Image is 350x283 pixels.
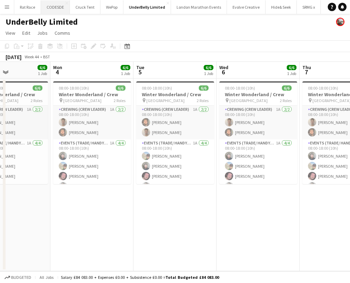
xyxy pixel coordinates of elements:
span: Thu [302,64,311,70]
span: 6/6 [38,65,47,70]
app-card-role: Events (Trade/ Handyman)1A4/408:00-18:00 (10h)[PERSON_NAME][PERSON_NAME][PERSON_NAME][PERSON_NAME] [219,139,297,193]
span: 2 Roles [31,98,42,103]
button: Rat Race [14,0,41,14]
span: 6/6 [121,65,130,70]
span: 6/6 [116,85,125,91]
button: Evolve Creative [227,0,266,14]
app-card-role: Crewing (Crew Leader)1A2/208:00-18:00 (10h)[PERSON_NAME][PERSON_NAME] [136,106,214,139]
h1: UnderBelly Limited [6,17,78,27]
div: 1 Job [287,71,296,76]
span: Wed [219,64,228,70]
span: View [6,30,15,36]
span: 6/6 [282,85,292,91]
button: London Marathon Events [171,0,227,14]
span: 6/6 [33,85,42,91]
a: View [3,28,18,38]
span: 6 [218,68,228,76]
h3: Winter Wonderland / Crew [53,91,131,98]
span: Budgeted [11,275,31,280]
span: 7 [301,68,311,76]
span: Week 44 [23,54,40,59]
div: Salary £84 083.00 + Expenses £0.00 + Subsistence £0.00 = [61,275,219,280]
span: Total Budgeted £84 083.00 [165,275,219,280]
app-job-card: 08:00-18:00 (10h)6/6Winter Wonderland / Crew [GEOGRAPHIC_DATA]2 RolesCrewing (Crew Leader)1A2/208... [136,81,214,184]
button: SRMG x [297,0,321,14]
span: Comms [55,30,70,36]
span: 6/6 [199,85,209,91]
app-card-role: Events (Trade/ Handyman)1A4/408:00-18:00 (10h)[PERSON_NAME][PERSON_NAME][PERSON_NAME][PERSON_NAME] [136,139,214,193]
div: BST [43,54,50,59]
h3: Winter Wonderland / Crew [219,91,297,98]
span: Mon [53,64,62,70]
h3: Winter Wonderland / Crew [136,91,214,98]
span: 08:00-18:00 (10h) [308,85,338,91]
span: 2 Roles [197,98,209,103]
span: 2 Roles [280,98,292,103]
span: 6/6 [287,65,296,70]
button: CODESDE [41,0,70,14]
button: WePop [100,0,123,14]
app-card-role: Events (Trade/ Handyman)1A4/408:00-18:00 (10h)[PERSON_NAME][PERSON_NAME][PERSON_NAME][PERSON_NAME] [53,139,131,193]
span: Edit [22,30,30,36]
span: [GEOGRAPHIC_DATA] [229,98,268,103]
span: 08:00-18:00 (10h) [225,85,255,91]
button: UnderBelly Limited [123,0,171,14]
div: [DATE] [6,53,22,60]
app-job-card: 08:00-18:00 (10h)6/6Winter Wonderland / Crew [GEOGRAPHIC_DATA]2 RolesCrewing (Crew Leader)1A2/208... [53,81,131,184]
span: [GEOGRAPHIC_DATA] [146,98,185,103]
app-job-card: 08:00-18:00 (10h)6/6Winter Wonderland / Crew [GEOGRAPHIC_DATA]2 RolesCrewing (Crew Leader)1A2/208... [219,81,297,184]
div: 1 Job [38,71,47,76]
a: Edit [19,28,33,38]
a: Jobs [34,28,50,38]
span: [GEOGRAPHIC_DATA] [63,98,101,103]
button: Budgeted [3,274,32,281]
button: Hide& Seek [266,0,297,14]
app-card-role: Crewing (Crew Leader)1A2/208:00-18:00 (10h)[PERSON_NAME][PERSON_NAME] [53,106,131,139]
a: Comms [52,28,73,38]
div: 1 Job [121,71,130,76]
span: 08:00-18:00 (10h) [59,85,89,91]
span: Tue [136,64,144,70]
app-user-avatar: Jordan Curtis [336,18,344,26]
span: 08:00-18:00 (10h) [142,85,172,91]
button: Cruck Tent [70,0,100,14]
span: 5 [135,68,144,76]
div: 1 Job [204,71,213,76]
span: All jobs [38,275,55,280]
span: 4 [52,68,62,76]
span: 2 Roles [114,98,125,103]
span: 6/6 [204,65,213,70]
span: Jobs [37,30,48,36]
app-card-role: Crewing (Crew Leader)1A2/208:00-18:00 (10h)[PERSON_NAME][PERSON_NAME] [219,106,297,139]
